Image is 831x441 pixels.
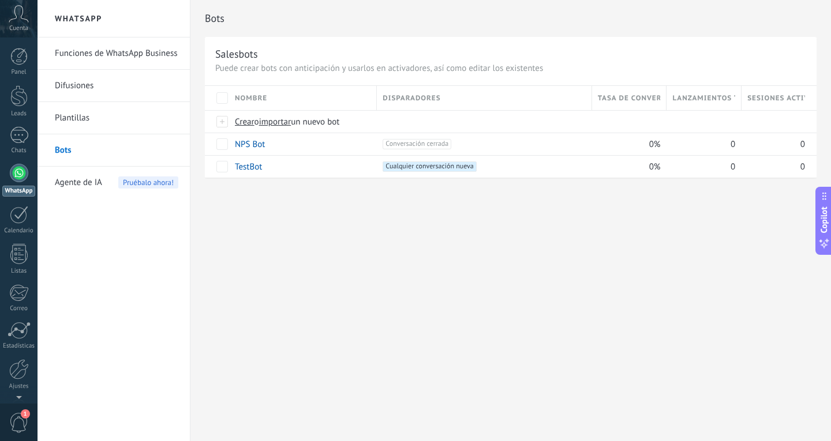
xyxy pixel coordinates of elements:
[55,134,178,167] a: Bots
[215,47,258,61] div: Salesbots
[383,93,440,104] span: Disparadores
[205,7,817,30] h2: Bots
[2,227,36,235] div: Calendario
[667,156,736,178] div: 0
[55,167,178,199] a: Agente de IAPruébalo ahora!
[800,161,805,172] span: 0
[672,93,735,104] span: Lanzamientos totales
[383,161,476,172] span: Cualquier conversación nueva
[800,139,805,150] span: 0
[38,134,190,167] li: Bots
[731,161,735,172] span: 0
[592,133,661,155] div: 0%
[742,111,805,133] div: Bots
[259,116,291,127] span: importar
[649,139,661,150] span: 0%
[38,37,190,70] li: Funciones de WhatsApp Business
[21,409,30,419] span: 1
[235,116,254,127] span: Crear
[747,93,805,104] span: Sesiones activas
[592,156,661,178] div: 0%
[2,267,36,275] div: Listas
[254,116,259,127] span: o
[649,161,661,172] span: 0%
[9,25,28,32] span: Cuenta
[2,383,36,390] div: Ajustes
[2,110,36,118] div: Leads
[818,206,830,233] span: Copilot
[38,167,190,198] li: Agente de IA
[667,133,736,155] div: 0
[291,116,339,127] span: un nuevo bot
[235,139,265,150] a: NPS Bot
[235,93,267,104] span: Nombre
[215,63,806,74] p: Puede crear bots con anticipación y usarlos en activadores, así como editar los existentes
[55,167,102,199] span: Agente de IA
[2,186,35,197] div: WhatsApp
[118,176,178,189] span: Pruébalo ahora!
[38,102,190,134] li: Plantillas
[38,70,190,102] li: Difusiones
[2,69,36,76] div: Panel
[742,133,805,155] div: 0
[235,161,262,172] a: TestBot
[742,156,805,178] div: 0
[598,93,661,104] span: Tasa de conversión
[731,139,735,150] span: 0
[55,70,178,102] a: Difusiones
[55,102,178,134] a: Plantillas
[2,342,36,350] div: Estadísticas
[55,37,178,70] a: Funciones de WhatsApp Business
[667,111,736,133] div: Bots
[2,305,36,312] div: Correo
[383,139,451,149] span: Conversación cerrada
[2,147,36,154] div: Chats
